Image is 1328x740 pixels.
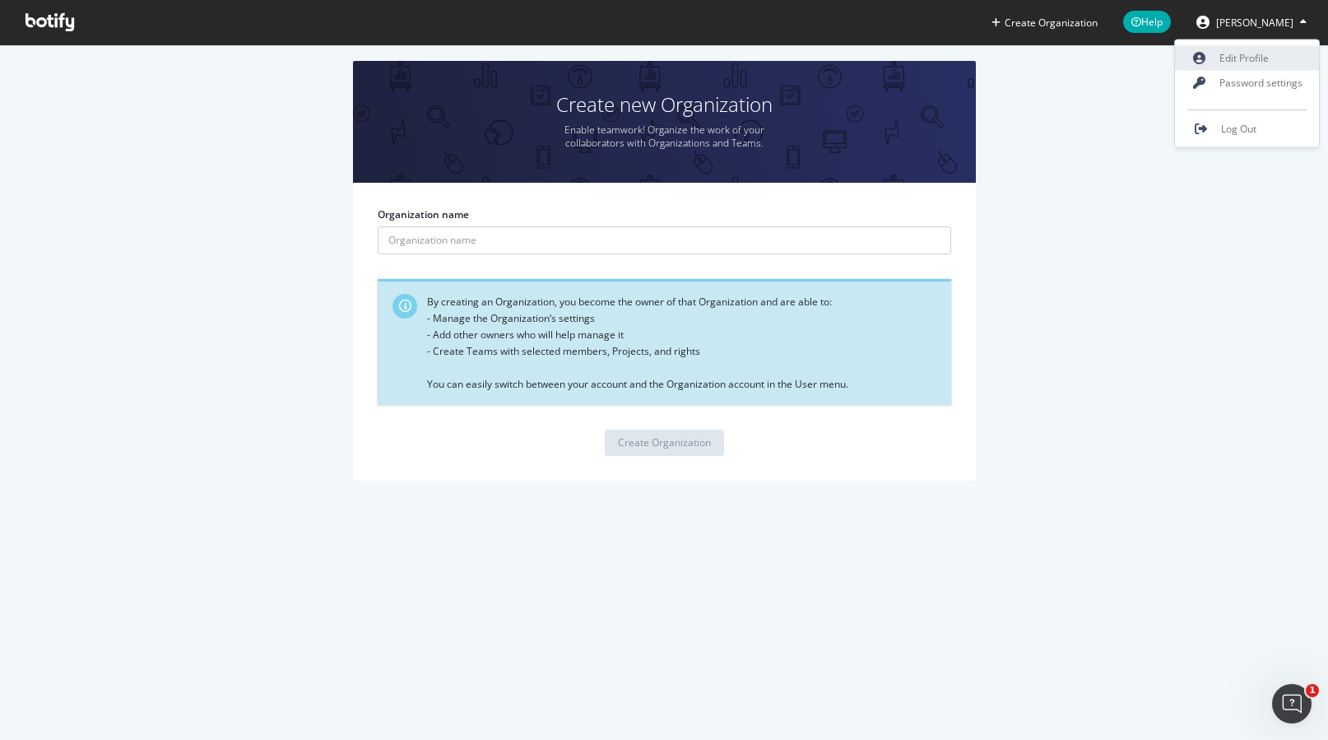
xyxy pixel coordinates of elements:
div: Create Organization [618,435,711,449]
a: Password settings [1175,71,1319,95]
button: Create Organization [605,430,724,456]
iframe: Intercom live chat [1272,684,1312,724]
button: [PERSON_NAME] [1183,9,1320,35]
h1: Create new Organization [353,94,976,115]
div: By creating an Organization, you become the owner of that Organization and are able to: - Manage ... [427,294,939,393]
label: Organization name [378,207,469,221]
a: Log Out [1175,117,1319,142]
span: Michael Engeling [1216,16,1293,30]
button: Create Organization [991,15,1098,30]
span: Help [1123,11,1171,33]
p: Enable teamwork! Organize the work of your collaborators with Organizations and Teams. [541,123,787,150]
a: Edit Profile [1175,46,1319,71]
input: Organization name [378,226,951,254]
span: Log Out [1221,122,1256,136]
span: 1 [1306,684,1319,697]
